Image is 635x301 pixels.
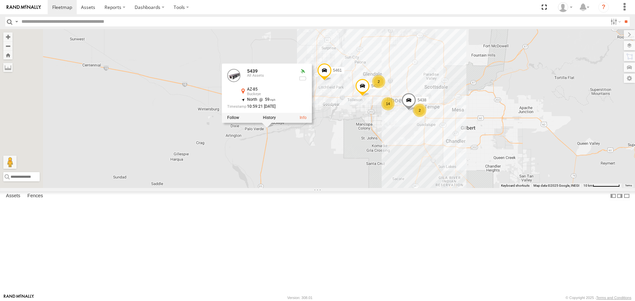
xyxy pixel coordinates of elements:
[24,192,46,201] label: Fences
[616,191,623,201] label: Dock Summary Table to the Right
[566,296,631,300] div: © Copyright 2025 -
[381,97,395,110] div: 14
[263,116,276,120] label: View Asset History
[413,104,426,117] div: 2
[247,74,293,78] div: All Assets
[556,2,575,12] div: Edward Espinoza
[624,74,635,83] label: Map Settings
[247,93,293,96] div: Buckeye
[371,84,380,88] span: 5437
[300,116,307,120] a: View Asset Details
[227,69,240,82] a: View Asset Details
[623,191,630,201] label: Hide Summary Table
[3,192,23,201] label: Assets
[372,75,385,88] div: 2
[247,97,257,102] span: North
[533,184,579,187] span: Map data ©2025 Google, INEGI
[598,2,609,13] i: ?
[625,184,632,187] a: Terms (opens in new tab)
[299,76,307,81] div: No battery health information received from this device.
[581,183,622,188] button: Map Scale: 10 km per 78 pixels
[247,69,258,74] a: 5439
[299,69,307,74] div: Valid GPS Fix
[608,17,622,26] label: Search Filter Options
[596,296,631,300] a: Terms and Conditions
[287,296,313,300] div: Version: 308.01
[4,294,34,301] a: Visit our Website
[3,51,13,59] button: Zoom Home
[257,97,275,102] span: 59
[417,98,426,102] span: 5438
[610,191,616,201] label: Dock Summary Table to the Left
[299,83,307,89] div: Last Event GSM Signal Strength
[227,105,293,109] div: Date/time of location update
[333,68,342,73] span: 5461
[247,88,293,92] div: AZ-85
[3,156,17,169] button: Drag Pegman onto the map to open Street View
[14,17,19,26] label: Search Query
[7,5,41,10] img: rand-logo.svg
[227,116,239,120] label: Realtime tracking of Asset
[3,63,13,72] label: Measure
[501,183,529,188] button: Keyboard shortcuts
[3,32,13,41] button: Zoom in
[3,41,13,51] button: Zoom out
[583,184,593,187] span: 10 km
